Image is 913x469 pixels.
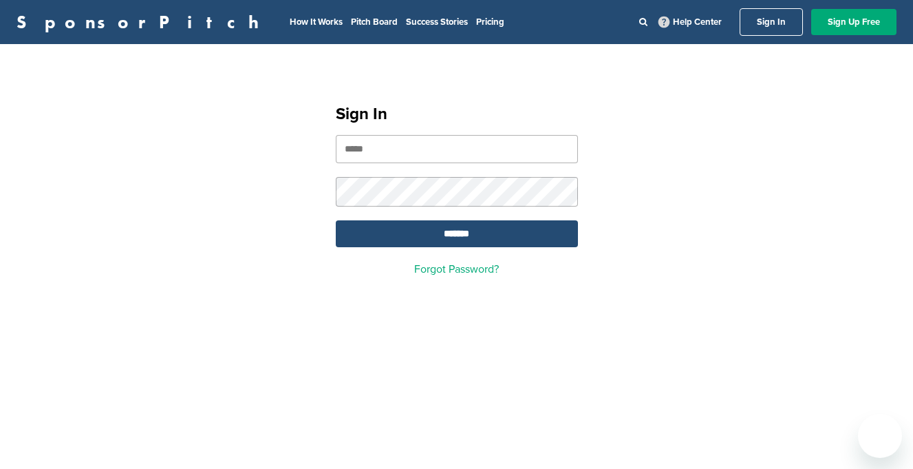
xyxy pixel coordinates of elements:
[351,17,398,28] a: Pitch Board
[858,414,902,458] iframe: Button to launch messaging window
[406,17,468,28] a: Success Stories
[811,9,896,35] a: Sign Up Free
[740,8,803,36] a: Sign In
[290,17,343,28] a: How It Works
[336,102,578,127] h1: Sign In
[656,14,724,30] a: Help Center
[414,262,499,276] a: Forgot Password?
[476,17,504,28] a: Pricing
[17,13,268,31] a: SponsorPitch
